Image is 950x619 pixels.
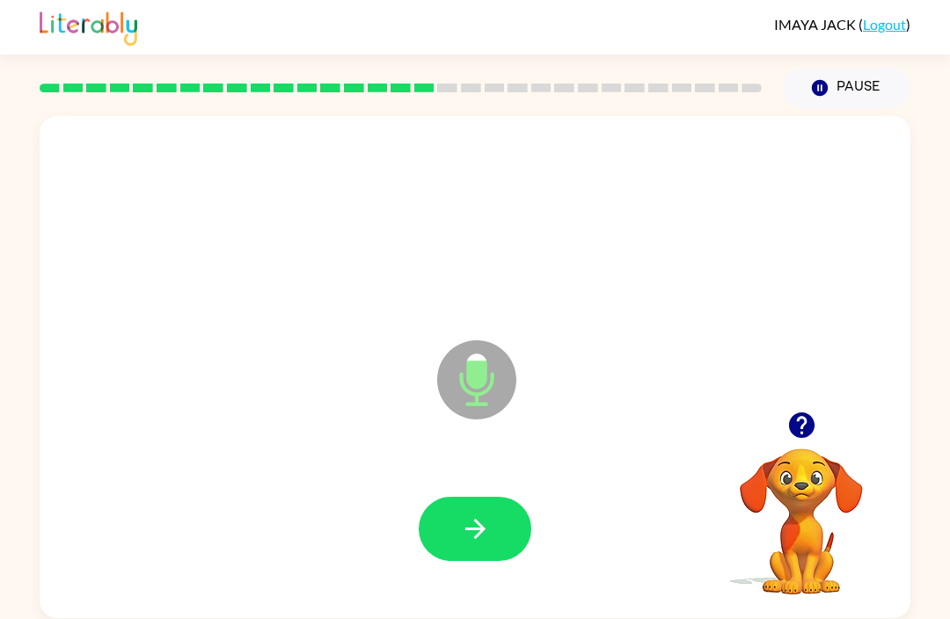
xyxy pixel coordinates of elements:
img: Literably [40,7,137,46]
video: Your browser must support playing .mp4 files to use Literably. Please try using another browser. [713,421,889,597]
span: IMAYA JACK [774,16,859,33]
button: Pause [783,68,910,108]
a: Logout [863,16,906,33]
div: ( ) [774,16,910,33]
